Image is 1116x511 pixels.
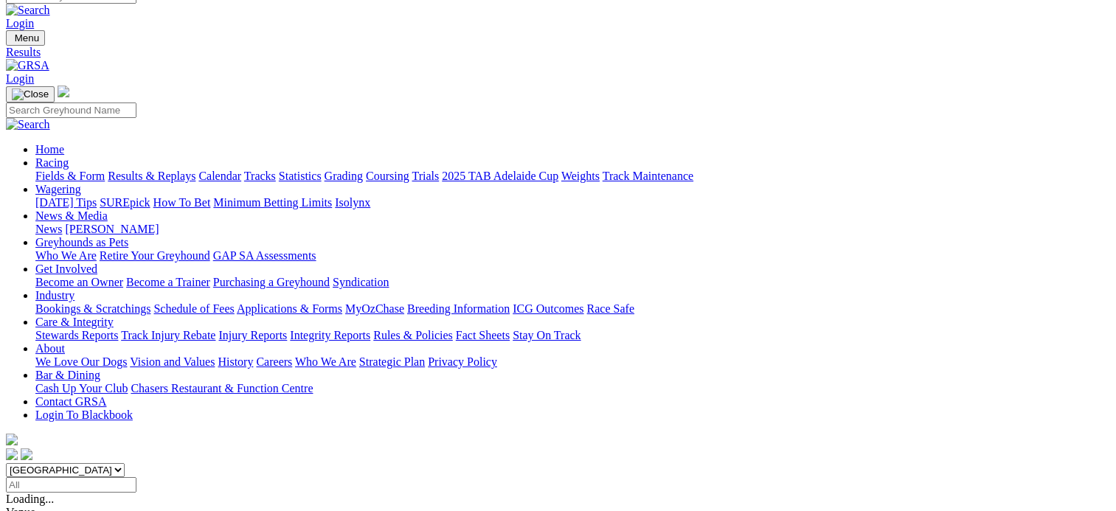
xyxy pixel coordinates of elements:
a: Breeding Information [407,302,510,315]
a: Track Injury Rebate [121,329,215,341]
a: Integrity Reports [290,329,370,341]
a: Tracks [244,170,276,182]
a: Login [6,17,34,29]
a: Bookings & Scratchings [35,302,150,315]
a: Contact GRSA [35,395,106,408]
a: Home [35,143,64,156]
a: Who We Are [35,249,97,262]
div: Racing [35,170,1110,183]
a: Vision and Values [130,355,215,368]
div: Greyhounds as Pets [35,249,1110,263]
a: Fact Sheets [456,329,510,341]
a: Stay On Track [513,329,580,341]
a: Purchasing a Greyhound [213,276,330,288]
a: Greyhounds as Pets [35,236,128,248]
a: Trials [412,170,439,182]
a: Applications & Forms [237,302,342,315]
a: Who We Are [295,355,356,368]
a: Rules & Policies [373,329,453,341]
img: twitter.svg [21,448,32,460]
a: Cash Up Your Club [35,382,128,394]
div: Get Involved [35,276,1110,289]
a: Weights [561,170,600,182]
a: Racing [35,156,69,169]
div: Bar & Dining [35,382,1110,395]
button: Toggle navigation [6,30,45,46]
a: Become a Trainer [126,276,210,288]
img: logo-grsa-white.png [6,434,18,445]
a: News & Media [35,209,108,222]
a: Injury Reports [218,329,287,341]
a: History [218,355,253,368]
a: Race Safe [586,302,634,315]
a: Stewards Reports [35,329,118,341]
a: Become an Owner [35,276,123,288]
a: Syndication [333,276,389,288]
img: Close [12,88,49,100]
div: Wagering [35,196,1110,209]
a: MyOzChase [345,302,404,315]
a: Login [6,72,34,85]
a: Track Maintenance [603,170,693,182]
a: SUREpick [100,196,150,209]
a: 2025 TAB Adelaide Cup [442,170,558,182]
a: Care & Integrity [35,316,114,328]
a: Retire Your Greyhound [100,249,210,262]
a: Strategic Plan [359,355,425,368]
a: Minimum Betting Limits [213,196,332,209]
a: Schedule of Fees [153,302,234,315]
a: Login To Blackbook [35,409,133,421]
a: Bar & Dining [35,369,100,381]
a: [DATE] Tips [35,196,97,209]
a: Calendar [198,170,241,182]
a: Wagering [35,183,81,195]
div: News & Media [35,223,1110,236]
a: News [35,223,62,235]
div: About [35,355,1110,369]
a: About [35,342,65,355]
a: ICG Outcomes [513,302,583,315]
a: Coursing [366,170,409,182]
a: Industry [35,289,74,302]
div: Industry [35,302,1110,316]
a: Statistics [279,170,322,182]
input: Search [6,102,136,118]
a: We Love Our Dogs [35,355,127,368]
a: Privacy Policy [428,355,497,368]
a: Results & Replays [108,170,195,182]
span: Menu [15,32,39,44]
a: Fields & Form [35,170,105,182]
a: Results [6,46,1110,59]
a: [PERSON_NAME] [65,223,159,235]
a: GAP SA Assessments [213,249,316,262]
div: Care & Integrity [35,329,1110,342]
input: Select date [6,477,136,493]
img: facebook.svg [6,448,18,460]
a: Get Involved [35,263,97,275]
a: Isolynx [335,196,370,209]
img: logo-grsa-white.png [58,86,69,97]
a: Chasers Restaurant & Function Centre [131,382,313,394]
img: Search [6,118,50,131]
a: How To Bet [153,196,211,209]
a: Careers [256,355,292,368]
img: GRSA [6,59,49,72]
button: Toggle navigation [6,86,55,102]
img: Search [6,4,50,17]
a: Grading [325,170,363,182]
span: Loading... [6,493,54,505]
